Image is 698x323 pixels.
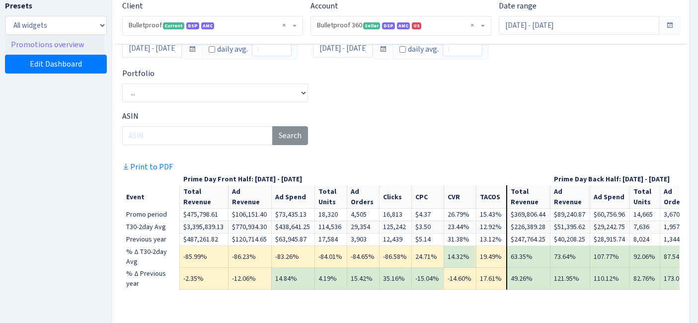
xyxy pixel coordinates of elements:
td: 12,439 [379,234,411,246]
label: daily avg. [215,43,248,55]
span: Remove all items [282,20,286,30]
td: 15.42% [347,268,379,290]
th: Total Units [314,185,347,209]
td: $89,240.87 [550,209,590,221]
td: $40,208.25 [550,234,590,246]
td: $5.14 [411,234,444,246]
td: 92.06% [629,246,660,268]
td: $63,945.87 [271,234,314,246]
td: 3,670 [660,209,694,221]
td: 3,903 [347,234,379,246]
td: 31.38% [444,234,476,246]
td: 121.95% [550,268,590,290]
td: 13.12% [476,234,507,246]
td: 87.54% [660,246,694,268]
td: -84.65% [347,246,379,268]
span: Bulletproof 360 <span class="badge badge-success">Seller</span><span class="badge badge-primary">... [317,20,479,30]
td: $60,756.96 [590,209,629,221]
td: $487,261.82 [179,234,228,246]
input: 1 [443,42,482,56]
td: $120,714.65 [228,234,271,246]
td: $4.37 [411,209,444,221]
span: DSP [186,22,199,29]
td: $247,764.25 [507,234,550,246]
label: ASIN [122,110,139,122]
span: Bulletproof 360 <span class="badge badge-success">Seller</span><span class="badge badge-primary">... [311,16,491,35]
th: Total Units [629,185,660,209]
input: 1 [252,42,292,56]
td: 14.84% [271,268,314,290]
th: Prime Day Front Half: [DATE] - [DATE] [179,173,550,185]
td: $3.50 [411,221,444,234]
td: -86.58% [379,246,411,268]
td: Promo period [122,209,179,221]
td: -86.23% [228,246,271,268]
td: 17,584 [314,234,347,246]
td: 49.26% [507,268,550,290]
span: Current [163,22,184,29]
th: Ad Spend [590,185,629,209]
td: $226,389.28 [507,221,550,234]
th: CVR [444,185,476,209]
a: Print to PDF [122,161,173,173]
th: Ad Orders [347,185,379,209]
td: 17.61% [476,268,507,290]
span: Bulletproof <span class="badge badge-success">Current</span><span class="badge badge-primary">DSP... [129,20,291,30]
td: $3,395,839.13 [179,221,228,234]
td: -2.35% [179,268,228,290]
input: Checkbox for following text input [399,46,406,53]
td: % Δ Previous year [122,268,179,290]
td: 16,813 [379,209,411,221]
button: Search [272,126,308,145]
td: 1,344 [660,234,694,246]
td: $438,641.25 [271,221,314,234]
td: $475,798.61 [179,209,228,221]
td: T30-2day Avg [122,221,179,234]
span: US [412,22,421,29]
td: 114,536 [314,221,347,234]
td: Previous year [122,234,179,246]
input: ASIN [122,126,273,145]
span: DSP [382,22,395,29]
th: Total Revenue [507,185,550,209]
span: Amazon Marketing Cloud [397,22,410,29]
td: 14.32% [444,246,476,268]
th: CPC [411,185,444,209]
td: 8,024 [629,234,660,246]
th: Ad Spend [271,185,314,209]
td: 63.35% [507,246,550,268]
th: Clicks [379,185,411,209]
td: 4.19% [314,268,347,290]
td: 15.43% [476,209,507,221]
th: Total Revenue [179,185,228,209]
th: Ad Orders [660,185,694,209]
td: % Δ T30-2day Avg [122,246,179,268]
label: daily avg. [406,43,439,55]
td: -85.99% [179,246,228,268]
td: $73,435.13 [271,209,314,221]
td: 1,957 [660,221,694,234]
td: 35.16% [379,268,411,290]
span: AMC [201,22,214,29]
td: $106,151.40 [228,209,271,221]
td: -84.01% [314,246,347,268]
td: 107.77% [590,246,629,268]
td: 23.44% [444,221,476,234]
td: $51,395.62 [550,221,590,234]
td: 29,354 [347,221,379,234]
td: 4,505 [347,209,379,221]
a: Edit Dashboard [5,55,107,74]
td: 7,636 [629,221,660,234]
td: -15.04% [411,268,444,290]
th: Ad Revenue [228,185,271,209]
td: $29,242.75 [590,221,629,234]
td: -14.60% [444,268,476,290]
td: -12.06% [228,268,271,290]
td: 173.07% [660,268,694,290]
th: Event [122,185,179,209]
td: 26.79% [444,209,476,221]
td: 82.76% [629,268,660,290]
td: 14,665 [629,209,660,221]
span: Seller [363,22,380,29]
td: 110.12% [590,268,629,290]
